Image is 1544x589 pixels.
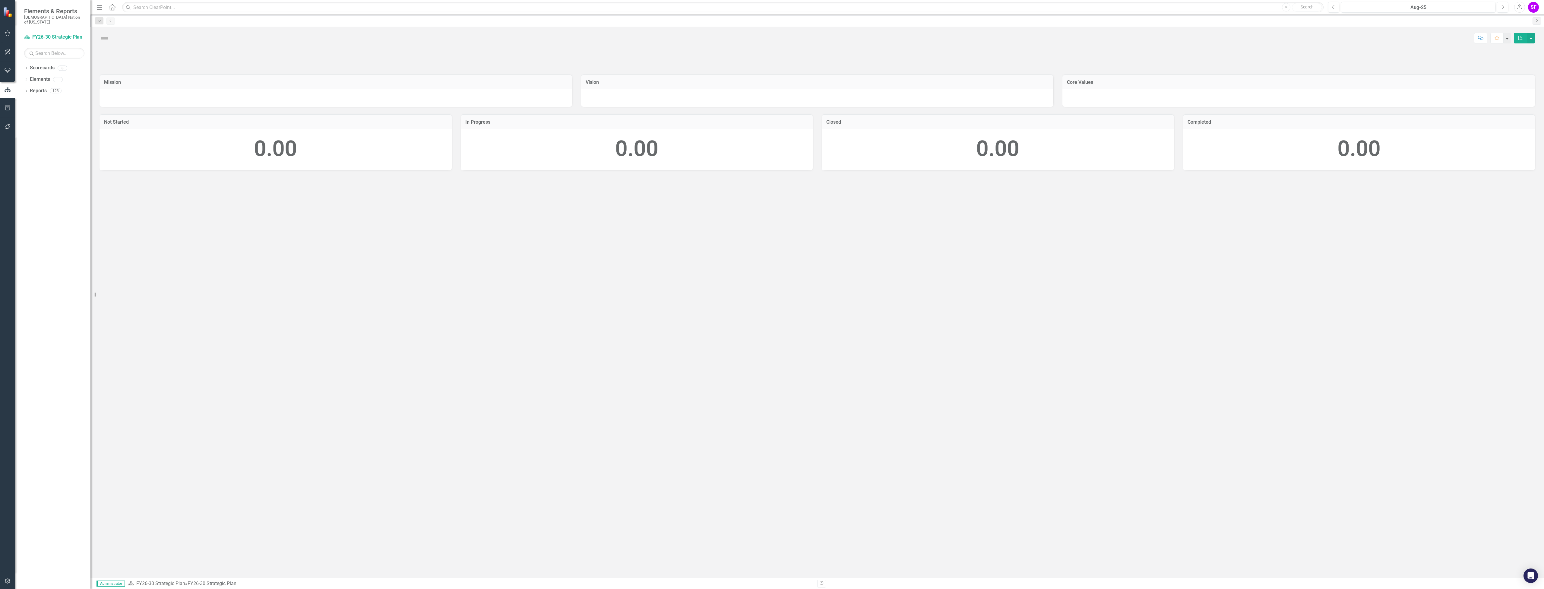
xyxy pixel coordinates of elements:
[828,133,1168,164] div: 0.00
[104,80,568,85] h3: Mission
[24,48,84,59] input: Search Below...
[188,581,236,586] div: FY26-30 Strategic Plan
[1067,80,1530,85] h3: Core Values
[128,580,813,587] div: »
[465,119,808,125] h3: In Progress
[1343,4,1493,11] div: Aug-25
[467,133,807,164] div: 0.00
[1188,119,1531,125] h3: Completed
[58,65,67,71] div: 8
[100,33,109,43] img: Not Defined
[586,80,1049,85] h3: Vision
[30,76,50,83] a: Elements
[826,119,1169,125] h3: Closed
[3,7,14,17] img: ClearPoint Strategy
[1523,568,1538,583] div: Open Intercom Messenger
[30,65,55,71] a: Scorecards
[1341,2,1495,13] button: Aug-25
[30,87,47,94] a: Reports
[104,119,447,125] h3: Not Started
[96,581,125,587] span: Administrator
[50,88,62,93] div: 123
[122,2,1324,13] input: Search ClearPoint...
[24,15,84,25] small: [DEMOGRAPHIC_DATA] Nation of [US_STATE]
[1528,2,1539,13] button: SF
[24,34,84,41] a: FY26-30 Strategic Plan
[136,581,185,586] a: FY26-30 Strategic Plan
[1301,5,1314,9] span: Search
[24,8,84,15] span: Elements & Reports
[106,133,446,164] div: 0.00
[1292,3,1322,11] button: Search
[1189,133,1529,164] div: 0.00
